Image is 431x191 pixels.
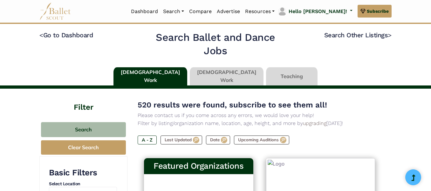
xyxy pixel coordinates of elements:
[214,5,243,18] a: Advertise
[265,67,319,86] li: Teaching
[149,161,248,172] h3: Featured Organizations
[39,31,93,39] a: <Go to Dashboard
[277,6,352,17] a: profile picture Hello [PERSON_NAME]!
[360,8,366,15] img: gem.svg
[49,167,117,178] h3: Basic Filters
[112,67,188,86] li: [DEMOGRAPHIC_DATA] Work
[39,31,43,39] code: <
[161,5,187,18] a: Search
[358,5,392,18] a: Subscribe
[41,122,126,137] button: Search
[187,5,214,18] a: Compare
[289,7,347,16] p: Hello [PERSON_NAME]!
[367,8,389,15] span: Subscribe
[49,181,117,187] h4: Select Location
[161,136,202,144] label: Last Updated
[41,140,126,155] button: Clear Search
[388,31,392,39] code: >
[138,136,157,144] label: A - Z
[278,7,287,16] img: profile picture
[138,100,327,109] span: 520 results were found, subscribe to see them all!
[324,31,392,39] a: Search Other Listings>
[303,120,326,126] a: upgrading
[234,136,289,144] label: Upcoming Auditions
[138,111,381,120] p: Please contact us if you come across any errors, we would love your help!
[188,67,265,86] li: [DEMOGRAPHIC_DATA] Work
[138,119,381,128] p: Filter by listing/organization name, location, age, height, and more by [DATE]!
[148,31,283,57] h2: Search Ballet and Dance Jobs
[39,89,127,113] h4: Filter
[128,5,161,18] a: Dashboard
[243,5,277,18] a: Resources
[206,136,230,144] label: Date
